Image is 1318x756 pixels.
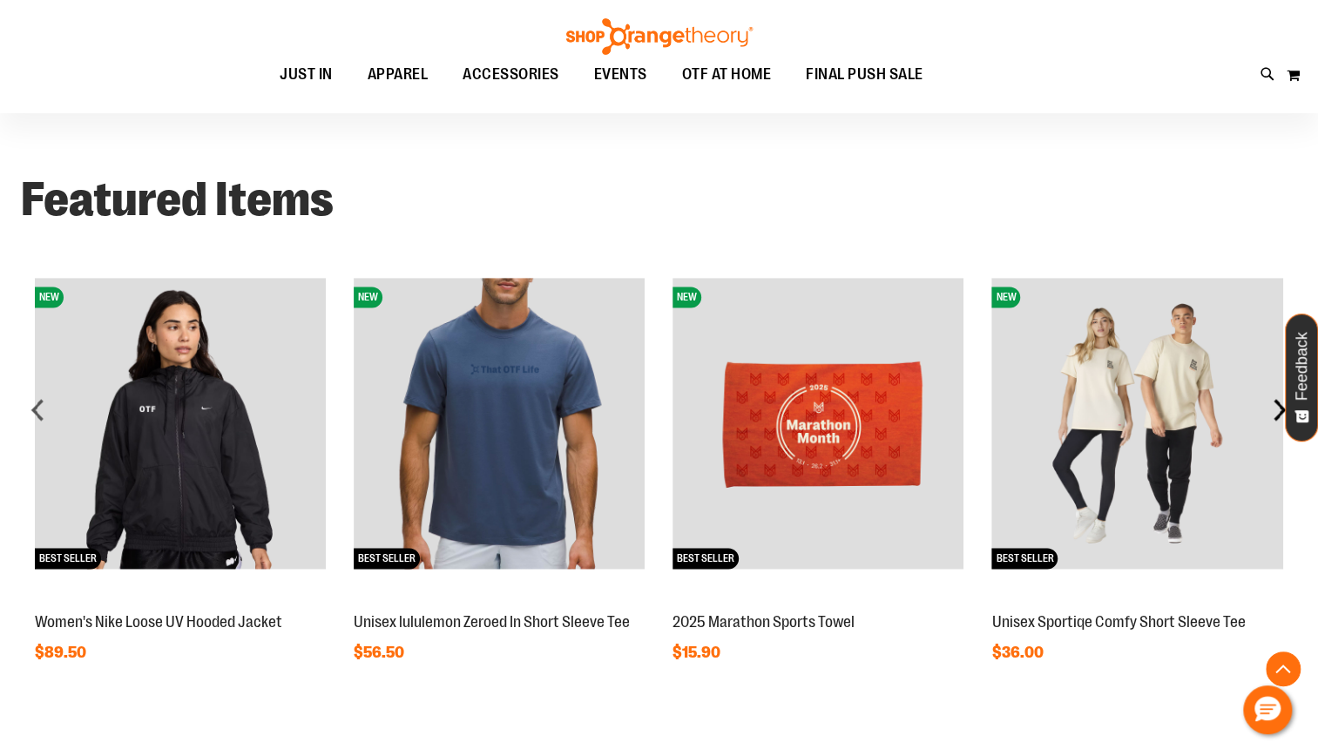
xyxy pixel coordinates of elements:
[1262,392,1297,427] div: next
[350,55,446,95] a: APPAREL
[21,172,334,226] strong: Featured Items
[594,55,647,94] span: EVENTS
[354,548,420,569] span: BEST SELLER
[788,55,941,95] a: FINAL PUSH SALE
[35,548,101,569] span: BEST SELLER
[368,55,429,94] span: APPAREL
[35,613,282,631] a: Women's Nike Loose UV Hooded Jacket
[991,644,1045,661] span: $36.00
[354,613,630,631] a: Unisex lululemon Zeroed In Short Sleeve Tee
[445,55,577,95] a: ACCESSORIES
[1243,685,1292,734] button: Hello, have a question? Let’s chat.
[35,644,89,661] span: $89.50
[673,548,739,569] span: BEST SELLER
[673,644,723,661] span: $15.90
[354,644,407,661] span: $56.50
[21,392,56,427] div: prev
[463,55,559,94] span: ACCESSORIES
[665,55,789,95] a: OTF AT HOME
[673,613,855,631] a: 2025 Marathon Sports Towel
[280,55,333,94] span: JUST IN
[577,55,665,95] a: EVENTS
[1266,651,1301,686] button: Back To Top
[991,613,1245,631] a: Unisex Sportiqe Comfy Short Sleeve Tee
[991,287,1020,307] span: NEW
[35,278,326,569] img: Women's Nike Loose UV Hooded Jacket
[673,594,963,608] a: 2025 Marathon Sports TowelNEWBEST SELLER
[1285,314,1318,442] button: Feedback - Show survey
[354,278,645,569] img: Unisex lululemon Zeroed In Short Sleeve Tee
[1294,332,1310,401] span: Feedback
[262,55,350,95] a: JUST IN
[673,278,963,569] img: 2025 Marathon Sports Towel
[991,594,1282,608] a: Unisex Sportiqe Comfy Short Sleeve TeeNEWBEST SELLER
[564,18,755,55] img: Shop Orangetheory
[35,287,64,307] span: NEW
[354,594,645,608] a: Unisex lululemon Zeroed In Short Sleeve TeeNEWBEST SELLER
[991,278,1282,569] img: Unisex Sportiqe Comfy Short Sleeve Tee
[806,55,923,94] span: FINAL PUSH SALE
[991,548,1058,569] span: BEST SELLER
[682,55,772,94] span: OTF AT HOME
[35,594,326,608] a: Women's Nike Loose UV Hooded JacketNEWBEST SELLER
[673,287,701,307] span: NEW
[354,287,382,307] span: NEW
